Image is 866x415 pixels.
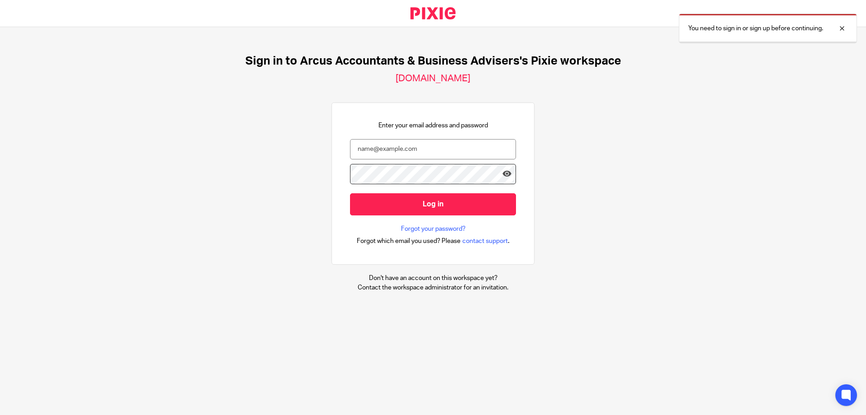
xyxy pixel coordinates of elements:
p: Enter your email address and password [378,121,488,130]
div: . [357,236,510,246]
span: Forgot which email you used? Please [357,237,461,246]
span: contact support [462,237,508,246]
p: Contact the workspace administrator for an invitation. [358,283,508,292]
input: name@example.com [350,139,516,159]
p: Don't have an account on this workspace yet? [358,274,508,283]
h1: Sign in to Arcus Accountants & Business Advisers's Pixie workspace [245,54,621,68]
h2: [DOMAIN_NAME] [396,73,470,84]
input: Log in [350,193,516,215]
a: Forgot your password? [401,224,465,233]
p: You need to sign in or sign up before continuing. [688,24,823,33]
